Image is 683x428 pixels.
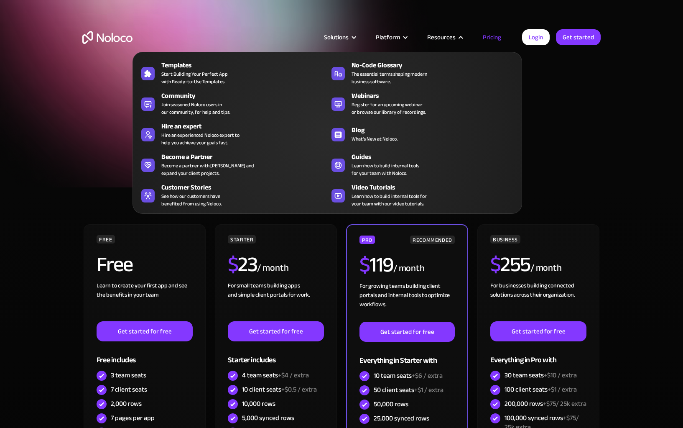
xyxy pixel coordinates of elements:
[324,32,349,43] div: Solutions
[137,120,327,148] a: Hire an expertHire an experienced Noloco expert tohelp you achieve your goals fast.
[161,152,331,162] div: Become a Partner
[505,385,577,394] div: 100 client seats
[427,32,456,43] div: Resources
[374,400,408,409] div: 50,000 rows
[228,321,324,341] a: Get started for free
[111,413,155,423] div: 7 pages per app
[327,181,517,209] a: Video TutorialsLearn how to build internal tools foryour team with our video tutorials.
[505,399,586,408] div: 200,000 rows
[505,371,577,380] div: 30 team seats
[359,322,455,342] a: Get started for free
[352,162,419,177] span: Learn how to build internal tools for your team with Noloco.
[352,152,521,162] div: Guides
[490,235,520,243] div: BUSINESS
[365,32,417,43] div: Platform
[97,321,193,341] a: Get started for free
[242,385,317,394] div: 10 client seats
[97,281,193,321] div: Learn to create your first app and see the benefits in your team ‍
[359,282,455,322] div: For growing teams building client portals and internal tools to optimize workflows.
[393,262,425,275] div: / month
[352,101,426,116] span: Register for an upcoming webinar or browse our library of recordings.
[161,192,222,208] span: See how our customers have benefited from using Noloco.
[327,120,517,148] a: BlogWhat's New at Noloco.
[327,89,517,118] a: WebinarsRegister for an upcoming webinaror browse our library of recordings.
[548,383,577,396] span: +$1 / extra
[530,261,562,275] div: / month
[161,131,240,146] div: Hire an experienced Noloco expert to help you achieve your goals fast.
[228,235,256,243] div: STARTER
[352,125,521,135] div: Blog
[352,182,521,192] div: Video Tutorials
[374,385,443,395] div: 50 client seats
[137,59,327,87] a: TemplatesStart Building Your Perfect Appwith Ready-to-Use Templates
[97,341,193,369] div: Free includes
[228,254,257,275] h2: 23
[111,399,142,408] div: 2,000 rows
[281,383,317,396] span: +$0.5 / extra
[242,399,275,408] div: 10,000 rows
[410,236,455,244] div: RECOMMENDED
[472,32,512,43] a: Pricing
[327,59,517,87] a: No-Code GlossaryThe essential terms shaping modernbusiness software.
[376,32,400,43] div: Platform
[352,135,398,143] span: What's New at Noloco.
[352,192,427,208] span: Learn how to build internal tools for your team with our video tutorials.
[137,150,327,179] a: Become a PartnerBecome a partner with [PERSON_NAME] andexpand your client projects.
[352,60,521,70] div: No-Code Glossary
[137,89,327,118] a: CommunityJoin seasoned Noloco users inour community, for help and tips.
[490,321,586,341] a: Get started for free
[257,261,288,275] div: / month
[161,182,331,192] div: Customer Stories
[490,281,586,321] div: For businesses building connected solutions across their organization. ‍
[543,397,586,410] span: +$75/ 25k extra
[111,385,147,394] div: 7 client seats
[414,384,443,396] span: +$1 / extra
[359,254,393,275] h2: 119
[161,91,331,101] div: Community
[374,414,429,423] div: 25,000 synced rows
[161,70,228,85] span: Start Building Your Perfect App with Ready-to-Use Templates
[97,254,133,275] h2: Free
[161,101,230,116] span: Join seasoned Noloco users in our community, for help and tips.
[97,235,115,243] div: FREE
[82,31,133,44] a: home
[228,341,324,369] div: Starter includes
[490,341,586,369] div: Everything in Pro with
[82,71,601,96] h1: A plan for organizations of all sizes
[228,245,238,284] span: $
[352,70,427,85] span: The essential terms shaping modern business software.
[137,181,327,209] a: Customer StoriesSee how our customers havebenefited from using Noloco.
[522,29,550,45] a: Login
[161,121,331,131] div: Hire an expert
[352,91,521,101] div: Webinars
[161,60,331,70] div: Templates
[327,150,517,179] a: GuidesLearn how to build internal toolsfor your team with Noloco.
[359,236,375,244] div: PRO
[133,40,522,214] nav: Resources
[359,342,455,369] div: Everything in Starter with
[374,371,443,380] div: 10 team seats
[278,369,309,382] span: +$4 / extra
[111,371,146,380] div: 3 team seats
[490,245,501,284] span: $
[242,413,294,423] div: 5,000 synced rows
[242,371,309,380] div: 4 team seats
[359,245,370,284] span: $
[228,281,324,321] div: For small teams building apps and simple client portals for work. ‍
[161,162,254,177] div: Become a partner with [PERSON_NAME] and expand your client projects.
[544,369,577,382] span: +$10 / extra
[417,32,472,43] div: Resources
[490,254,530,275] h2: 255
[313,32,365,43] div: Solutions
[556,29,601,45] a: Get started
[412,369,443,382] span: +$6 / extra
